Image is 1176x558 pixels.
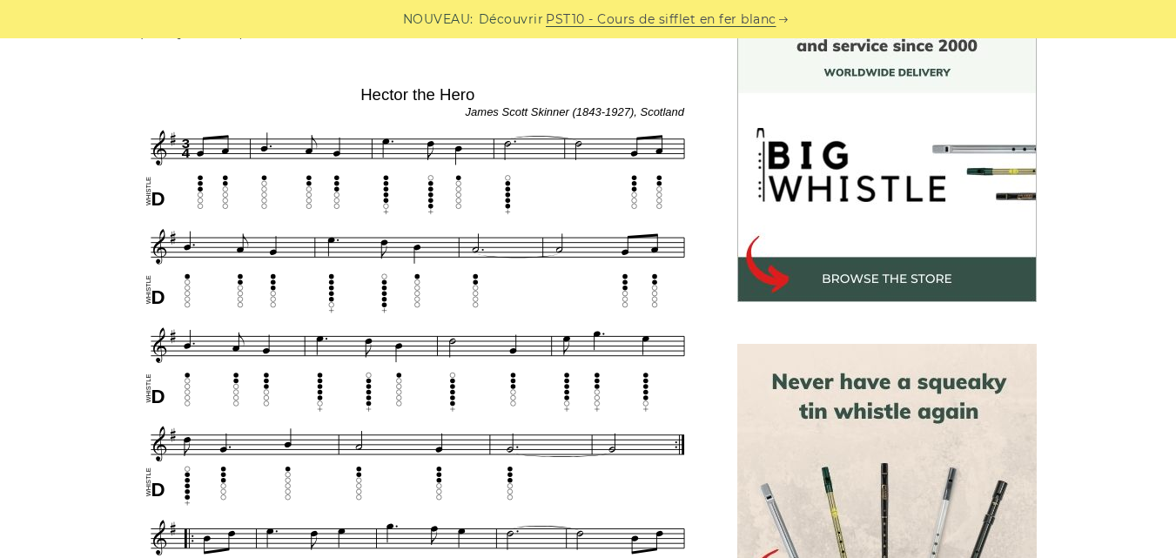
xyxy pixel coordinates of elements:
[479,11,544,27] font: Découvrir
[403,11,474,27] font: NOUVEAU:
[546,11,776,27] font: PST10 - Cours de sifflet en fer blanc
[546,10,776,30] a: PST10 - Cours de sifflet en fer blanc
[737,3,1037,302] img: Magasin de sifflets en étain BigWhistle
